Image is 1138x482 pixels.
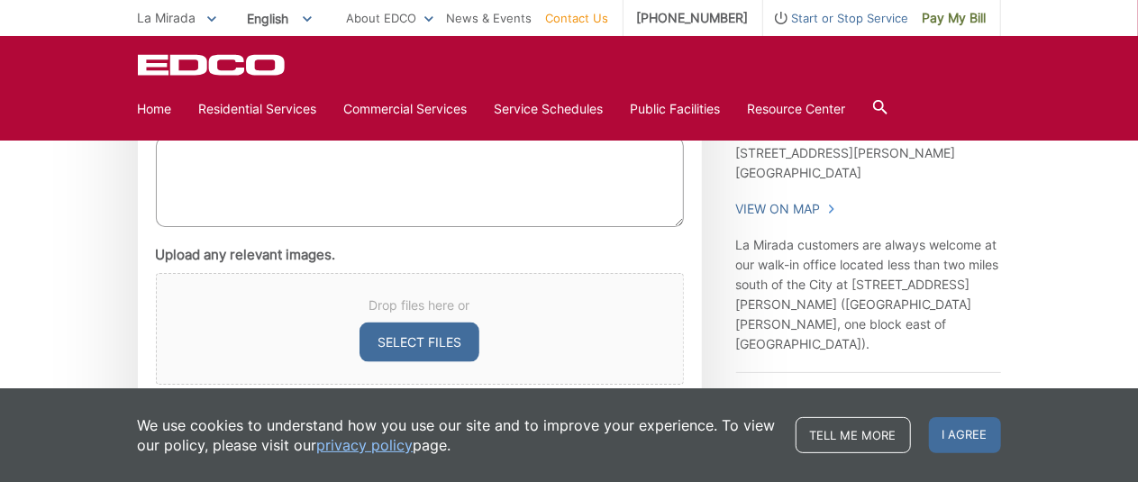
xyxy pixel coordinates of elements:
[495,99,604,119] a: Service Schedules
[631,99,721,119] a: Public Facilities
[234,4,325,33] span: English
[796,417,911,453] a: Tell me more
[546,8,609,28] a: Contact Us
[447,8,533,28] a: News & Events
[199,99,317,119] a: Residential Services
[138,415,778,455] p: We use cookies to understand how you use our site and to improve your experience. To view our pol...
[736,143,1001,183] p: [STREET_ADDRESS][PERSON_NAME] [GEOGRAPHIC_DATA]
[138,54,287,76] a: EDCD logo. Return to the homepage.
[736,199,836,219] a: View On Map
[736,235,1001,354] p: La Mirada customers are always welcome at our walk-in office located less than two miles south of...
[317,435,414,455] a: privacy policy
[347,8,433,28] a: About EDCO
[344,99,468,119] a: Commercial Services
[748,99,846,119] a: Resource Center
[360,323,479,362] button: select files, upload any relevant images.
[138,99,172,119] a: Home
[736,372,1001,409] h3: Office Hours
[178,296,661,315] span: Drop files here or
[138,10,196,25] span: La Mirada
[156,247,336,263] label: Upload any relevant images.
